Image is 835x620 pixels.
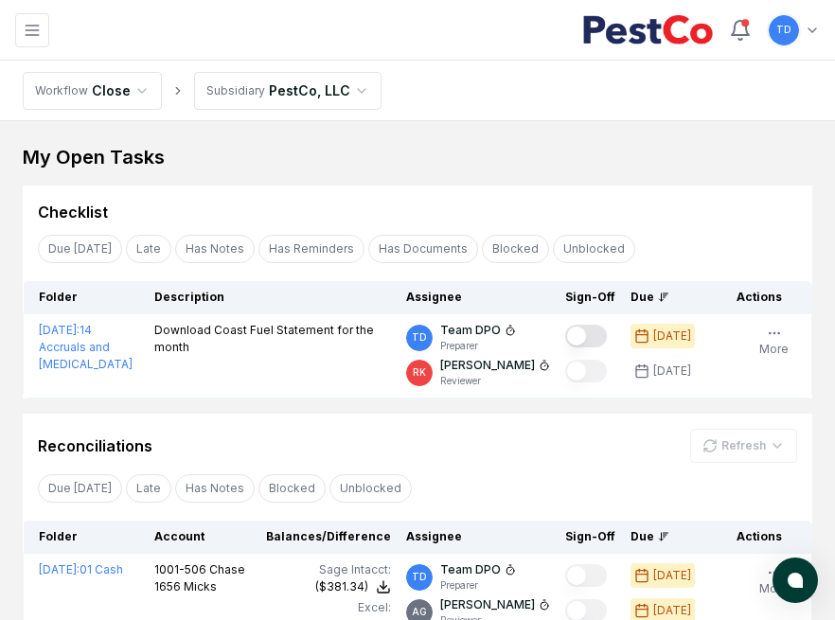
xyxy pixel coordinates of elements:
[721,289,797,306] div: Actions
[412,605,427,619] span: AG
[653,567,691,584] div: [DATE]
[39,323,133,371] a: [DATE]:14 Accruals and [MEDICAL_DATA]
[266,561,391,578] div: Sage Intacct :
[440,339,516,353] p: Preparer
[755,322,792,362] button: More
[399,281,558,314] th: Assignee
[412,330,427,345] span: TD
[39,323,80,337] span: [DATE] :
[631,289,706,306] div: Due
[653,328,691,345] div: [DATE]
[126,474,171,503] button: Late
[126,235,171,263] button: Late
[23,72,382,110] nav: breadcrumb
[154,562,206,576] span: 1001-506
[39,562,123,576] a: [DATE]:01 Cash
[553,235,635,263] button: Unblocked
[266,599,391,616] div: Excel:
[440,561,501,578] p: Team DPO
[329,474,412,503] button: Unblocked
[368,235,478,263] button: Has Documents
[315,578,391,595] button: ($381.34)
[258,474,326,503] button: Blocked
[147,281,399,314] th: Description
[558,281,623,314] th: Sign-Off
[653,363,691,380] div: [DATE]
[565,360,607,382] button: Mark complete
[440,357,535,374] p: [PERSON_NAME]
[412,570,427,584] span: TD
[24,521,147,554] th: Folder
[767,13,801,47] button: TD
[206,82,265,99] div: Subsidiary
[440,578,516,593] p: Preparer
[440,374,550,388] p: Reviewer
[721,528,797,545] div: Actions
[440,596,535,613] p: [PERSON_NAME]
[558,521,623,554] th: Sign-Off
[175,235,255,263] button: Has Notes
[315,578,368,595] div: ($381.34)
[38,201,108,223] div: Checklist
[399,521,558,554] th: Assignee
[38,235,122,263] button: Due Today
[482,235,549,263] button: Blocked
[413,365,426,380] span: RK
[38,474,122,503] button: Due Today
[776,23,791,37] span: TD
[35,82,88,99] div: Workflow
[24,281,147,314] th: Folder
[175,474,255,503] button: Has Notes
[440,322,501,339] p: Team DPO
[582,15,714,45] img: PestCo logo
[154,528,251,545] div: Account
[653,602,691,619] div: [DATE]
[258,521,399,554] th: Balances/Difference
[258,235,364,263] button: Has Reminders
[39,562,80,576] span: [DATE] :
[773,558,818,603] button: atlas-launcher
[565,325,607,347] button: Mark complete
[154,322,391,356] p: Download Coast Fuel Statement for the month
[631,528,706,545] div: Due
[23,144,812,170] div: My Open Tasks
[38,434,152,457] div: Reconciliations
[565,564,607,587] button: Mark complete
[755,561,792,601] button: More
